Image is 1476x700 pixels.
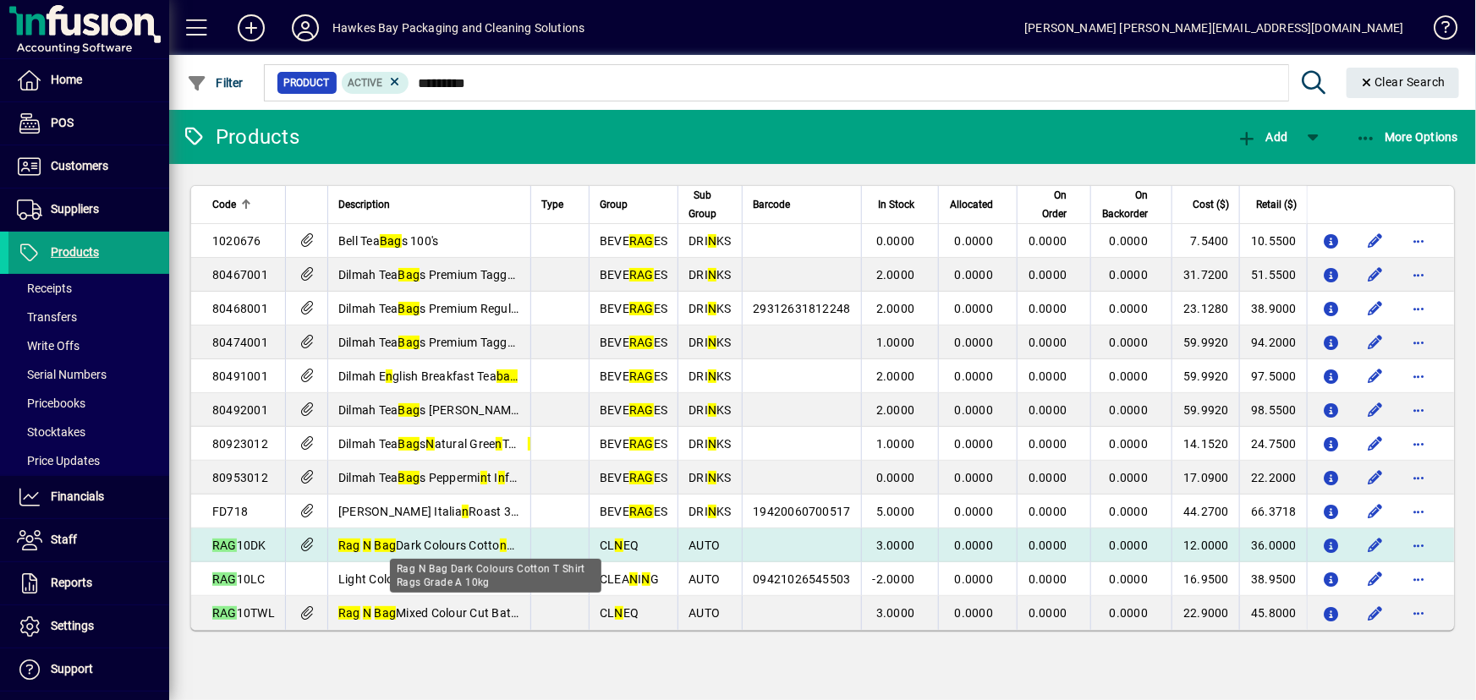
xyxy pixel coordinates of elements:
[278,13,332,43] button: Profile
[51,619,94,632] span: Settings
[338,195,520,214] div: Description
[51,159,108,172] span: Customers
[398,268,420,282] em: Bag
[212,403,268,417] span: 80492001
[708,268,716,282] em: N
[955,606,994,620] span: 0.0000
[363,606,371,620] em: N
[955,471,994,484] span: 0.0000
[1406,430,1433,457] button: More options
[753,195,851,214] div: Barcode
[500,539,507,552] em: n
[1406,295,1433,322] button: More options
[876,268,915,282] span: 2.0000
[600,336,667,349] span: BEVE ES
[541,195,579,214] div: Type
[338,539,646,552] span: Dark Colours Cotto T Shirt s Grade A 10kg
[1406,329,1433,356] button: More options
[1028,186,1082,223] div: On Order
[1239,427,1307,461] td: 24.7500
[1406,396,1433,424] button: More options
[1110,539,1149,552] span: 0.0000
[398,471,420,484] em: Bag
[338,437,738,451] span: Dilmah Tea s atural Gree Tea I fusio Foil E veloped 100 u its per pk
[1406,599,1433,626] button: More options
[187,76,244,90] span: Filter
[212,195,275,214] div: Code
[1171,528,1239,562] td: 12.0000
[1406,363,1433,390] button: More options
[338,606,360,620] em: Rag
[1029,437,1067,451] span: 0.0000
[1110,302,1149,315] span: 0.0000
[1239,258,1307,292] td: 51.5500
[689,505,732,518] span: DRI KS
[600,195,667,214] div: Group
[689,572,720,586] span: AUTO
[1101,186,1163,223] div: On Backorder
[689,369,732,383] span: DRI KS
[1362,464,1389,491] button: Edit
[600,302,667,315] span: BEVE ES
[600,539,639,552] span: CL EQ
[600,572,659,586] span: CLEA I G
[1362,295,1389,322] button: Edit
[955,403,994,417] span: 0.0000
[876,539,915,552] span: 3.0000
[480,471,487,484] em: n
[1029,336,1067,349] span: 0.0000
[284,74,330,91] span: Product
[8,446,169,475] a: Price Updates
[1110,403,1149,417] span: 0.0000
[876,606,915,620] span: 3.0000
[615,606,623,620] em: N
[1171,562,1239,596] td: 16.9500
[689,539,720,552] span: AUTO
[51,73,82,86] span: Home
[1362,498,1389,525] button: Edit
[600,505,667,518] span: BEVE ES
[876,302,915,315] span: 2.0000
[212,572,266,586] span: 10LC
[51,489,104,503] span: Financials
[212,336,268,349] span: 80474001
[1171,224,1239,258] td: 7.5400
[1256,195,1297,214] span: Retail ($)
[212,234,261,248] span: 1020676
[600,437,667,451] span: BEVE ES
[1171,258,1239,292] td: 31.7200
[872,195,930,214] div: In Stock
[17,425,85,439] span: Stocktakes
[17,310,77,324] span: Transfers
[1362,599,1389,626] button: Edit
[8,648,169,691] a: Support
[8,389,169,418] a: Pricebooks
[753,302,851,315] span: 29312631812248
[375,606,397,620] em: Bag
[1352,122,1463,152] button: More Options
[1347,68,1460,98] button: Clear
[1406,532,1433,559] button: More options
[51,116,74,129] span: POS
[1171,427,1239,461] td: 14.1520
[212,572,237,586] em: RAG
[212,268,268,282] span: 80467001
[629,268,654,282] em: RAG
[1171,325,1239,359] td: 59.9920
[212,195,236,214] span: Code
[1406,227,1433,254] button: More options
[1029,268,1067,282] span: 0.0000
[1110,572,1149,586] span: 0.0000
[348,77,383,89] span: Active
[1171,292,1239,325] td: 23.1280
[1029,539,1067,552] span: 0.0000
[1110,336,1149,349] span: 0.0000
[1029,471,1067,484] span: 0.0000
[462,505,469,518] em: n
[1362,396,1389,424] button: Edit
[600,606,639,620] span: CL EQ
[873,572,915,586] span: -2.0000
[878,195,914,214] span: In Stock
[629,369,654,383] em: RAG
[689,234,732,248] span: DRI KS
